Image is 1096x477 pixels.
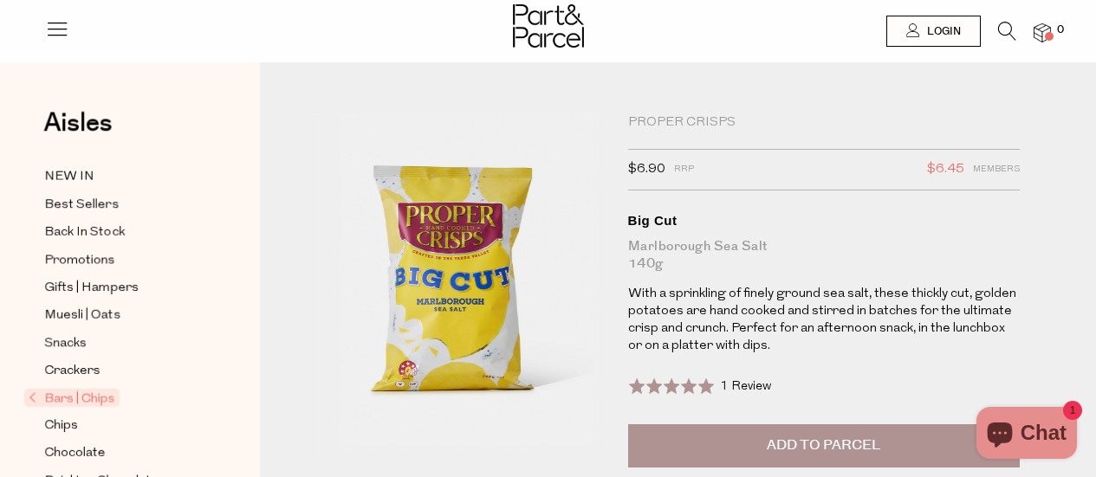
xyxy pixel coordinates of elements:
[720,380,771,393] span: 1 Review
[43,110,113,153] a: Aisles
[513,4,584,48] img: Part&Parcel
[24,389,120,407] span: Bars | Chips
[628,114,1021,132] div: Proper Crisps
[886,16,981,47] a: Login
[44,443,106,464] span: Chocolate
[29,388,202,409] a: Bars | Chips
[44,250,115,271] span: Promotions
[44,333,87,354] span: Snacks
[971,407,1082,463] inbox-online-store-chat: Shopify online store chat
[973,158,1020,181] span: Members
[44,305,202,326] a: Muesli | Oats
[43,104,113,142] span: Aisles
[44,360,202,382] a: Crackers
[44,195,119,216] span: Best Sellers
[1053,23,1068,38] span: 0
[44,249,202,271] a: Promotions
[44,194,202,216] a: Best Sellers
[927,158,964,181] span: $6.45
[923,24,961,39] span: Login
[44,167,94,188] span: NEW IN
[767,435,880,455] span: Add to Parcel
[44,415,202,436] a: Chips
[44,332,202,354] a: Snacks
[628,286,1021,355] p: With a sprinkling of finely ground sea salt, these thickly cut, golden potatoes are hand cooked a...
[312,114,601,455] img: Big Cut
[628,212,1021,229] div: Big Cut
[44,278,139,299] span: Gifts | Hampers
[628,158,665,181] span: $6.90
[44,442,202,464] a: Chocolate
[1034,23,1051,42] a: 0
[628,238,1021,273] div: Marlborough Sea Salt 140g
[628,424,1021,467] button: Add to Parcel
[44,361,101,382] span: Crackers
[44,306,120,326] span: Muesli | Oats
[44,277,202,299] a: Gifts | Hampers
[44,222,125,243] span: Back In Stock
[44,416,78,436] span: Chips
[44,166,202,188] a: NEW IN
[674,158,694,181] span: RRP
[44,222,202,243] a: Back In Stock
